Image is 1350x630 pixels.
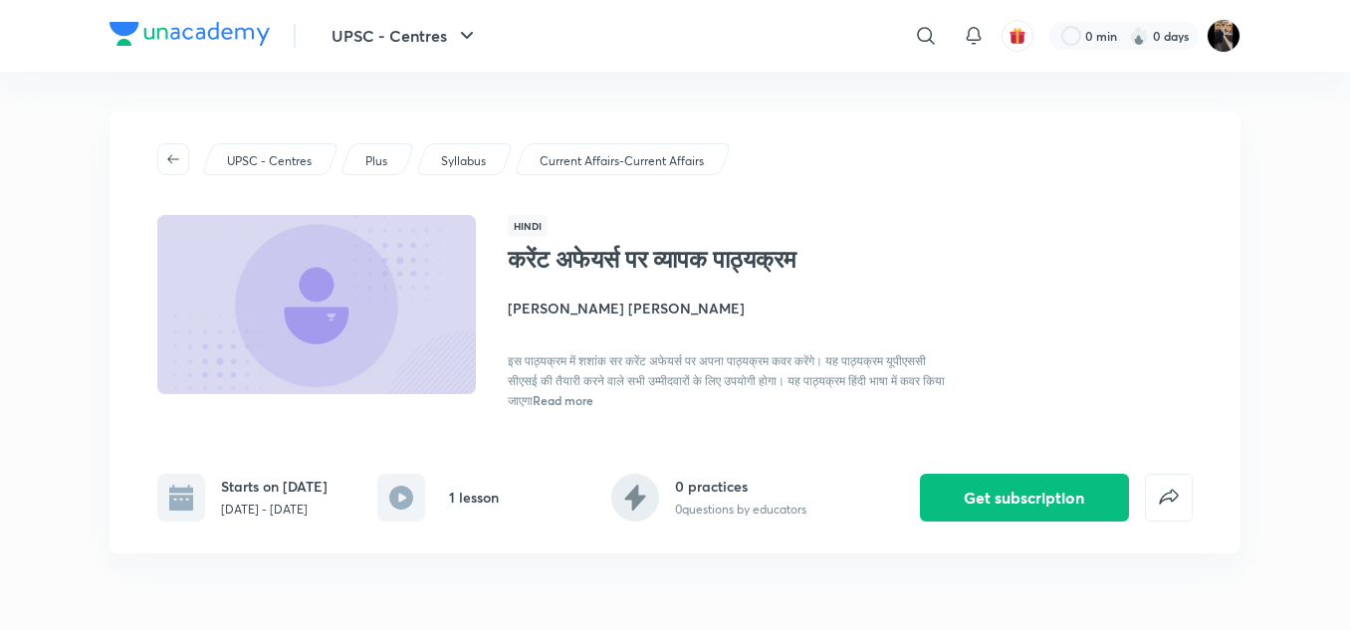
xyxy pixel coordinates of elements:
img: Company Logo [110,22,270,46]
button: avatar [1002,20,1033,52]
img: amit tripathi [1207,19,1240,53]
a: Current Affairs-Current Affairs [537,152,708,170]
span: Read more [533,392,593,408]
h6: 0 practices [675,476,806,497]
p: Plus [365,152,387,170]
p: UPSC - Centres [227,152,312,170]
h6: Starts on [DATE] [221,476,328,497]
a: UPSC - Centres [224,152,316,170]
p: 0 questions by educators [675,501,806,519]
img: avatar [1009,27,1026,45]
span: इस पाठ्यक्रम में शशांक सर करेंट अफेयर्स पर अपना पाठ्यक्रम कवर करेंगे। यह पाठ्यक्रम यूपीएससी सीएसई... [508,353,945,408]
button: false [1145,474,1193,522]
p: Syllabus [441,152,486,170]
h6: 1 lesson [449,487,499,508]
p: Current Affairs-Current Affairs [540,152,704,170]
span: Hindi [508,215,548,237]
img: Thumbnail [154,213,479,396]
button: Get subscription [920,474,1129,522]
a: Syllabus [438,152,490,170]
img: streak [1129,26,1149,46]
a: Plus [362,152,391,170]
button: UPSC - Centres [320,16,491,56]
h1: करेंट अफेयर्स पर व्यापक पाठ्यक्रम [508,245,833,274]
p: [DATE] - [DATE] [221,501,328,519]
a: Company Logo [110,22,270,51]
h4: [PERSON_NAME] [PERSON_NAME] [508,298,954,318]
